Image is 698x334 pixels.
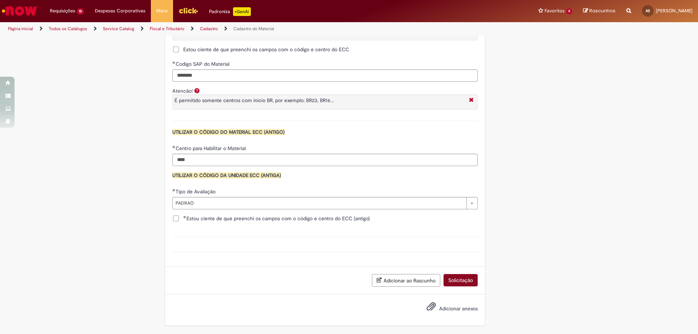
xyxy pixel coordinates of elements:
[176,61,231,67] span: Codigo SAP do Material
[172,189,176,192] span: Obrigatório Preenchido
[200,26,218,32] a: Cadastro
[103,26,134,32] a: Service Catalog
[233,26,274,32] a: Cadastro de Material
[172,145,176,148] span: Obrigatório Preenchido
[176,197,463,209] span: PADRAO
[209,7,251,16] div: Padroniza
[49,26,87,32] a: Todos os Catálogos
[583,8,615,15] a: Rascunhos
[176,188,217,195] span: Tipo de Avaliação
[439,305,478,312] span: Adicionar anexos
[8,26,33,32] a: Página inicial
[566,8,572,15] span: 9
[178,5,198,16] img: click_logo_yellow_360x200.png
[1,4,38,18] img: ServiceNow
[150,26,184,32] a: Fiscal e Tributário
[176,145,247,152] span: Centro para Habilitar o Material
[174,97,465,104] p: É permitido somente centros com inicio BR, por exemplo: BR23, BR16...
[444,274,478,286] button: Solicitação
[95,7,145,15] span: Despesas Corporativas
[156,7,168,15] span: More
[467,97,476,104] i: Fechar More information Por question_atencao
[646,8,650,13] span: AS
[193,88,201,93] span: Ajuda para Atencão!
[545,7,565,15] span: Favoritos
[183,215,370,222] span: Estou ciente de que preenchi os campos com o código e centro do ECC (antigo)
[77,8,84,15] span: 15
[425,300,438,317] button: Adicionar anexos
[233,7,251,16] p: +GenAi
[50,7,75,15] span: Requisições
[183,46,349,53] span: Estou ciente de que preenchi os campos com o código e centro do ECC
[5,22,460,36] ul: Trilhas de página
[172,61,176,64] span: Obrigatório Preenchido
[172,69,478,82] input: Codigo SAP do Material
[172,88,193,94] label: Atencão!
[183,216,186,218] span: Obrigatório Preenchido
[656,8,693,14] span: [PERSON_NAME]
[372,274,440,287] button: Adicionar ao Rascunho
[589,7,615,14] span: Rascunhos
[172,129,285,135] span: UTILIZAR O CÓDIGO DO MATERIAL ECC (ANTIGO)
[172,172,281,178] span: UTILIZAR O CÓDIGO DA UNIDADE ECC (ANTIGA)
[172,154,478,166] input: Centro para Habilitar o Material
